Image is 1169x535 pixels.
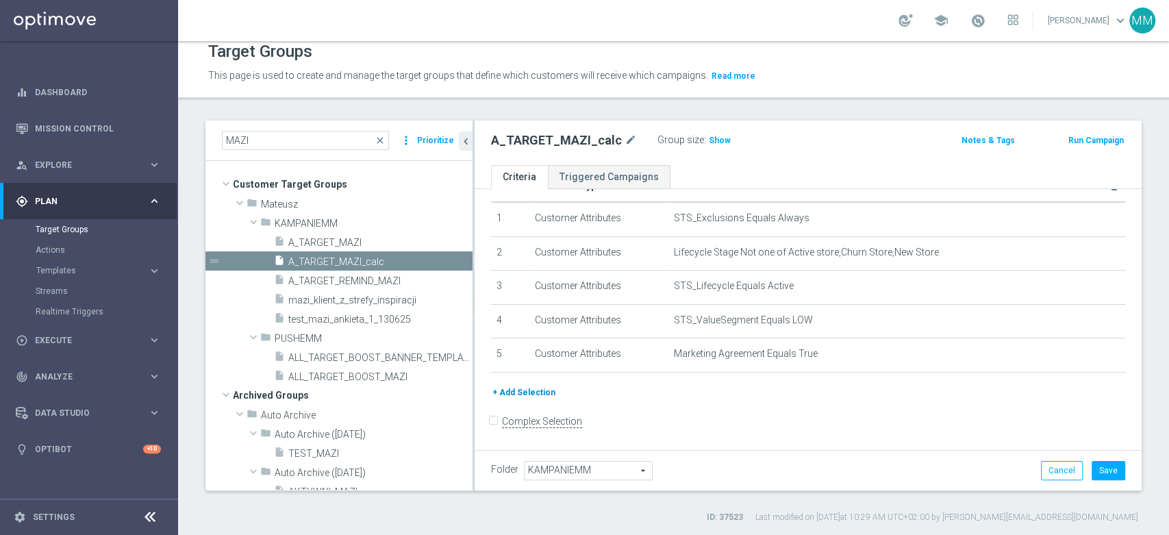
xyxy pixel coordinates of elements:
div: MM [1129,8,1155,34]
div: lightbulb Optibot +10 [15,444,162,455]
i: person_search [16,159,28,171]
span: Auto Archive (2023-04-13) [275,467,473,479]
span: KAMPANIEMM [275,218,473,229]
div: Optibot [16,431,161,467]
span: This page is used to create and manage the target groups that define which customers will receive... [208,70,708,81]
button: equalizer Dashboard [15,87,162,98]
label: Group size [657,134,704,146]
i: keyboard_arrow_right [148,195,161,208]
a: Settings [33,513,75,521]
i: keyboard_arrow_right [148,158,161,171]
span: mazi_klient_z_strefy_inspiracji [288,295,473,306]
a: Realtime Triggers [36,306,142,317]
i: insert_drive_file [274,255,285,271]
td: Customer Attributes [529,202,669,236]
i: insert_drive_file [274,293,285,309]
label: Folder [491,464,518,475]
i: lightbulb [16,443,28,456]
span: Customer Target Groups [233,175,473,194]
i: insert_drive_file [274,236,285,251]
i: folder [260,466,271,482]
td: 4 [491,304,529,338]
i: equalizer [16,86,28,99]
div: Mission Control [15,123,162,134]
i: folder [247,408,257,424]
div: Analyze [16,371,148,383]
div: Dashboard [16,74,161,110]
a: Optibot [35,431,143,467]
span: test_mazi_ankieta_1_130625 [288,314,473,325]
span: A_TARGET_MAZI_calc [288,256,473,268]
span: Templates [36,266,134,275]
button: Run Campaign [1067,133,1125,148]
i: keyboard_arrow_right [148,406,161,419]
button: Cancel [1041,461,1083,480]
button: play_circle_outline Execute keyboard_arrow_right [15,335,162,346]
span: ALL_TARGET_BOOST_BANNER_TEMPLATE_MAZI [288,352,473,364]
span: Marketing Agreement Equals True [674,348,818,360]
button: gps_fixed Plan keyboard_arrow_right [15,196,162,207]
h2: A_TARGET_MAZI_calc [491,132,622,149]
td: Customer Attributes [529,338,669,373]
a: Mission Control [35,110,161,147]
span: A_TARGET_MAZI [288,237,473,249]
button: Read more [710,69,757,84]
div: Realtime Triggers [36,301,177,322]
label: ID: 37523 [707,512,743,523]
h1: Target Groups [208,42,312,62]
span: Analyze [35,373,148,381]
td: 1 [491,202,529,236]
label: Complex Selection [502,415,582,428]
span: PUSHEMM [275,333,473,345]
div: Target Groups [36,219,177,240]
div: Templates [36,260,177,281]
i: folder [260,216,271,232]
span: Auto Archive [261,410,473,421]
span: TEST_MAZI [288,448,473,460]
a: Criteria [491,165,548,189]
div: Mission Control [16,110,161,147]
span: A_TARGET_REMIND_MAZI [288,275,473,287]
i: folder [247,197,257,213]
td: Customer Attributes [529,236,669,271]
div: track_changes Analyze keyboard_arrow_right [15,371,162,382]
i: folder [260,332,271,347]
a: Triggered Campaigns [548,165,670,189]
button: chevron_left [459,132,473,151]
button: person_search Explore keyboard_arrow_right [15,160,162,171]
i: insert_drive_file [274,312,285,328]
div: Actions [36,240,177,260]
span: Archived Groups [233,386,473,405]
button: Data Studio keyboard_arrow_right [15,408,162,419]
i: folder [260,427,271,443]
div: Explore [16,159,148,171]
label: : [704,134,706,146]
button: Save [1092,461,1125,480]
td: Customer Attributes [529,304,669,338]
i: chevron_left [460,135,473,148]
button: + Add Selection [491,385,557,400]
td: 3 [491,271,529,305]
i: gps_fixed [16,195,28,208]
span: STS_Exclusions Equals Always [674,212,809,224]
i: insert_drive_file [274,370,285,386]
span: school [933,13,948,28]
span: Execute [35,336,148,345]
td: 2 [491,236,529,271]
span: Show [709,136,731,145]
i: mode_edit [625,132,637,149]
i: insert_drive_file [274,447,285,462]
span: Plan [35,197,148,206]
span: Auto Archive (2022-12-19) [275,429,473,440]
i: keyboard_arrow_right [148,264,161,277]
i: keyboard_arrow_right [148,370,161,383]
td: Customer Attributes [529,271,669,305]
a: Actions [36,245,142,256]
i: play_circle_outline [16,334,28,347]
i: insert_drive_file [274,351,285,366]
i: keyboard_arrow_right [148,334,161,347]
span: STS_ValueSegment Equals LOW [674,314,813,326]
